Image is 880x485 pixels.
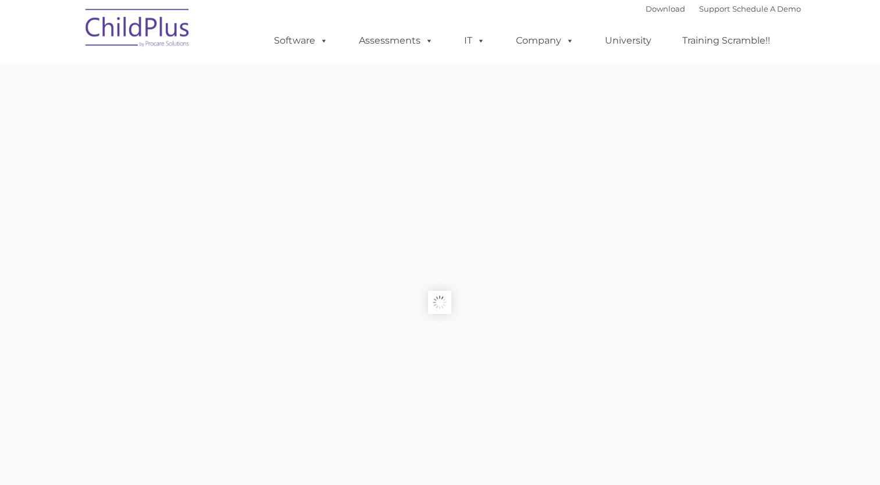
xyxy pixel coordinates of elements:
[671,29,782,52] a: Training Scramble!!
[504,29,586,52] a: Company
[80,1,196,59] img: ChildPlus by Procare Solutions
[347,29,445,52] a: Assessments
[646,4,801,13] font: |
[262,29,340,52] a: Software
[732,4,801,13] a: Schedule A Demo
[593,29,663,52] a: University
[699,4,730,13] a: Support
[453,29,497,52] a: IT
[646,4,685,13] a: Download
